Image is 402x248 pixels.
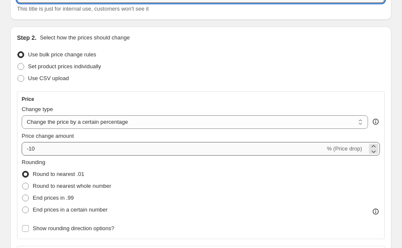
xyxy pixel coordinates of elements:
span: Price change amount [22,133,74,139]
span: Round to nearest .01 [33,171,84,177]
p: Select how the prices should change [40,33,130,42]
span: Rounding [22,159,45,165]
span: Round to nearest whole number [33,183,111,189]
span: End prices in a certain number [33,206,107,213]
span: Use bulk price change rules [28,51,96,58]
span: Set product prices individually [28,63,101,70]
h3: Price [22,96,34,103]
span: Use CSV upload [28,75,69,81]
h2: Step 2. [17,33,37,42]
span: Change type [22,106,53,112]
span: % (Price drop) [327,145,362,152]
span: This title is just for internal use, customers won't see it [17,6,149,12]
span: Show rounding direction options? [33,225,114,231]
span: End prices in .99 [33,195,74,201]
input: -15 [22,142,325,156]
div: help [371,117,380,126]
